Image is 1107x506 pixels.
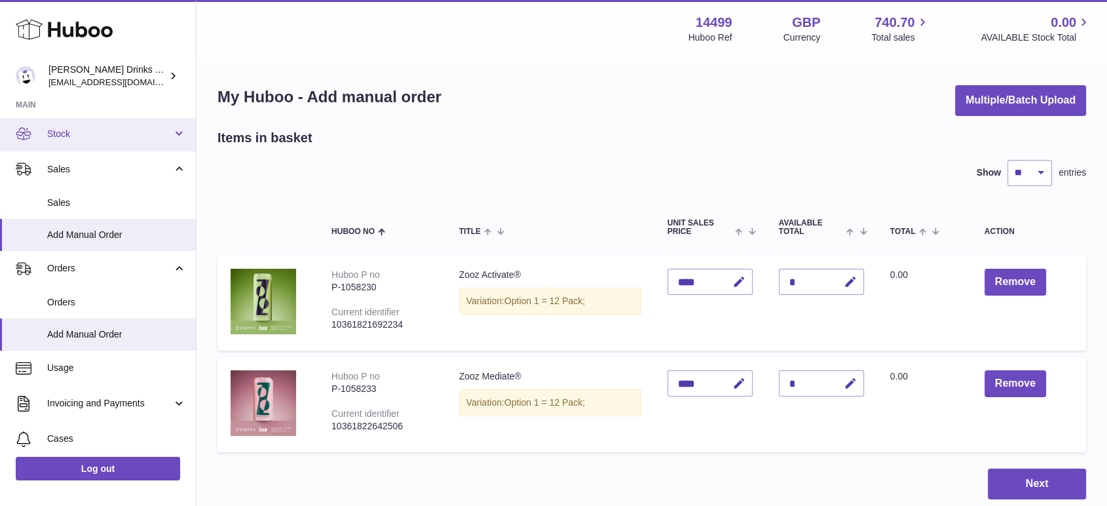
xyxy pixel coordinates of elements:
[231,370,296,436] img: Zooz Mediate®
[504,296,585,306] span: Option 1 = 12 Pack;
[779,219,844,236] span: AVAILABLE Total
[1051,14,1076,31] span: 0.00
[988,469,1086,499] button: Next
[459,389,641,416] div: Variation:
[331,227,375,236] span: Huboo no
[331,371,380,381] div: Huboo P no
[16,457,180,480] a: Log out
[783,31,821,44] div: Currency
[217,87,441,107] h1: My Huboo - Add manual order
[48,64,166,88] div: [PERSON_NAME] Drinks LTD (t/a Zooz)
[459,227,481,236] span: Title
[331,319,433,331] div: 10361821692234
[667,219,732,236] span: Unit Sales Price
[459,288,641,315] div: Variation:
[331,383,433,395] div: P-1058233
[981,14,1091,44] a: 0.00 AVAILABLE Stock Total
[696,14,732,31] strong: 14499
[985,269,1046,296] button: Remove
[47,197,186,209] span: Sales
[47,163,172,176] span: Sales
[981,31,1091,44] span: AVAILABLE Stock Total
[331,420,433,433] div: 10361822642506
[688,31,732,44] div: Huboo Ref
[446,357,654,452] td: Zooz Mediate®
[504,397,585,408] span: Option 1 = 12 Pack;
[331,281,433,294] div: P-1058230
[985,370,1046,397] button: Remove
[977,166,1001,179] label: Show
[331,269,380,280] div: Huboo P no
[47,433,186,445] span: Cases
[985,227,1073,236] div: Action
[871,31,929,44] span: Total sales
[890,227,916,236] span: Total
[890,371,908,381] span: 0.00
[47,262,172,275] span: Orders
[231,269,296,334] img: Zooz Activate®
[331,307,400,317] div: Current identifier
[871,14,929,44] a: 740.70 Total sales
[446,256,654,351] td: Zooz Activate®
[331,408,400,419] div: Current identifier
[48,77,193,87] span: [EMAIL_ADDRESS][DOMAIN_NAME]
[47,296,186,309] span: Orders
[1059,166,1086,179] span: entries
[47,328,186,341] span: Add Manual Order
[217,129,312,147] h2: Items in basket
[955,85,1086,116] button: Multiple/Batch Upload
[47,397,172,410] span: Invoicing and Payments
[47,362,186,374] span: Usage
[16,66,35,86] img: internalAdmin-14499@internal.huboo.com
[47,229,186,241] span: Add Manual Order
[792,14,820,31] strong: GBP
[874,14,914,31] span: 740.70
[47,128,172,140] span: Stock
[890,269,908,280] span: 0.00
